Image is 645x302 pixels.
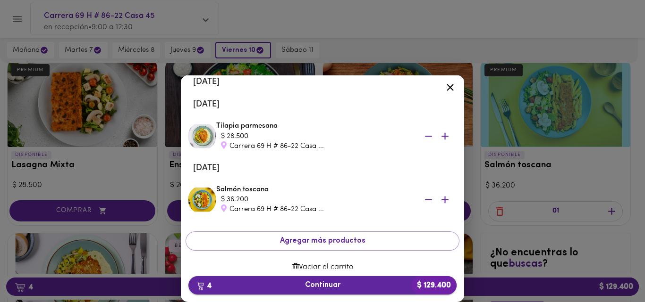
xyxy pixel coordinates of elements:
[221,141,410,151] div: Carrera 69 H # 86-22 Casa ...
[186,231,459,251] button: Agregar más productos
[411,276,457,294] b: $ 129.400
[186,258,459,277] button: Vaciar el carrito
[221,195,410,204] div: $ 36.200
[197,281,204,291] img: cart.png
[186,71,459,93] li: [DATE]
[186,157,459,180] li: [DATE]
[186,93,459,116] li: [DATE]
[188,276,457,294] button: 4Continuar$ 129.400
[221,131,410,141] div: $ 28.500
[221,204,410,214] div: Carrera 69 H # 86-22 Casa ...
[191,279,217,292] b: 4
[193,263,452,272] span: Vaciar el carrito
[216,121,457,151] div: Tilapia parmesana
[194,237,451,245] span: Agregar más productos
[216,185,457,215] div: Salmón toscana
[188,122,216,150] img: Tilapia parmesana
[196,281,449,290] span: Continuar
[590,247,636,293] iframe: Messagebird Livechat Widget
[188,186,216,214] img: Salmón toscana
